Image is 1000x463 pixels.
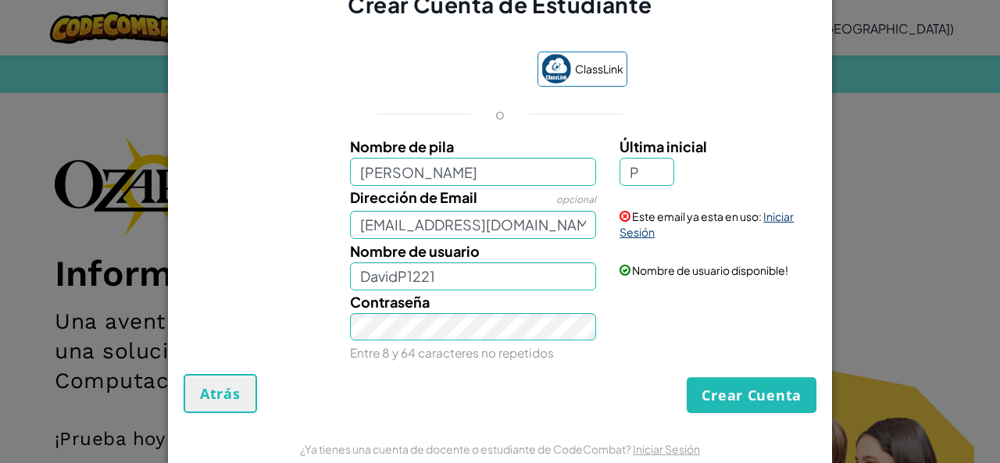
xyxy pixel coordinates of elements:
[350,293,430,311] span: Contraseña
[350,188,477,206] span: Dirección de Email
[200,384,241,403] span: Atrás
[620,137,707,155] span: Última inicial
[366,53,530,87] iframe: Botón de Acceder con Google
[687,377,816,413] button: Crear Cuenta
[632,209,762,223] span: Este email ya esta en uso:
[350,137,454,155] span: Nombre de pila
[632,263,788,277] span: Nombre de usuario disponible!
[300,442,633,456] span: ¿Ya tienes una cuenta de docente o estudiante de CodeCombat?
[350,345,554,360] small: Entre 8 y 64 caracteres no repetidos
[556,194,596,205] span: opcional
[620,209,794,239] a: Iniciar Sesión
[541,54,571,84] img: classlink-logo-small.png
[350,242,480,260] span: Nombre de usuario
[184,374,257,413] button: Atrás
[575,58,623,80] span: ClassLink
[633,442,700,456] a: Iniciar Sesión
[495,105,505,123] p: o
